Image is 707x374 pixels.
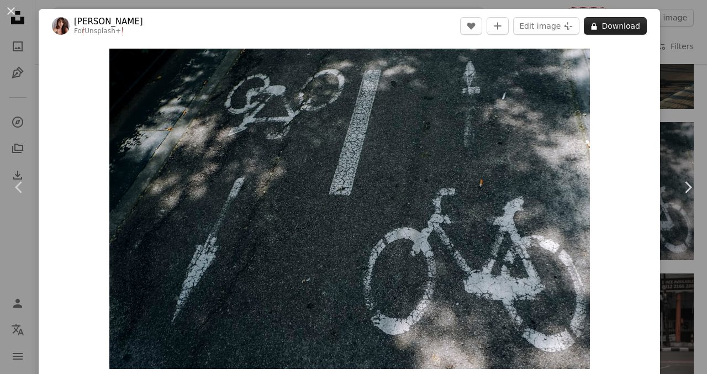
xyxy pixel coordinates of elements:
[52,17,70,35] img: Go to Elena Helade's profile
[668,134,707,240] a: Next
[513,17,579,35] button: Edit image
[460,17,482,35] button: Like
[109,49,590,369] img: Bike lane markings are painted on asphalt.
[487,17,509,35] button: Add to Collection
[109,49,590,369] button: Zoom in on this image
[85,27,121,35] a: Unsplash+
[584,17,647,35] button: Download
[74,16,143,27] a: [PERSON_NAME]
[74,27,143,36] div: For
